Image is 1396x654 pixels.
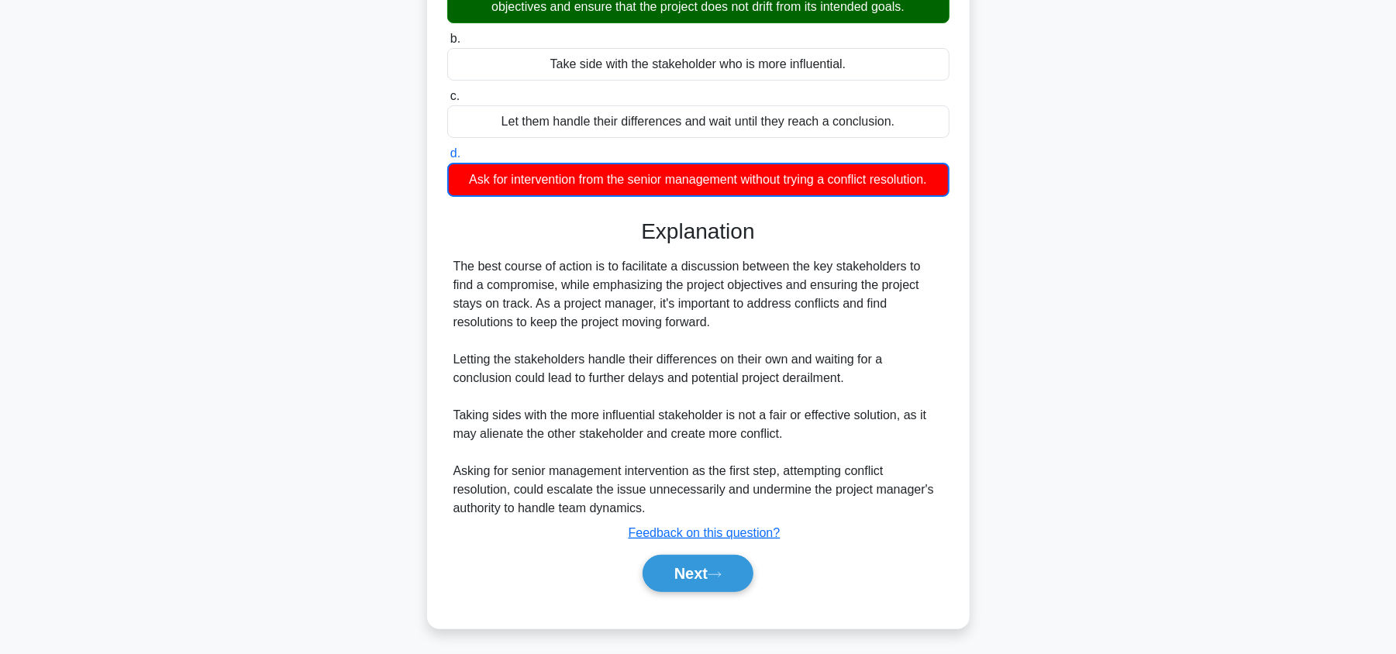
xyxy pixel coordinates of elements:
div: Take side with the stakeholder who is more influential. [447,48,950,81]
span: d. [450,146,460,160]
div: Ask for intervention from the senior management without trying a conflict resolution. [447,163,950,197]
span: c. [450,89,460,102]
h3: Explanation [457,219,940,245]
div: Let them handle their differences and wait until they reach a conclusion. [447,105,950,138]
span: b. [450,32,460,45]
div: The best course of action is to facilitate a discussion between the key stakeholders to find a co... [453,257,943,518]
a: Feedback on this question? [629,526,781,539]
button: Next [643,555,753,592]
